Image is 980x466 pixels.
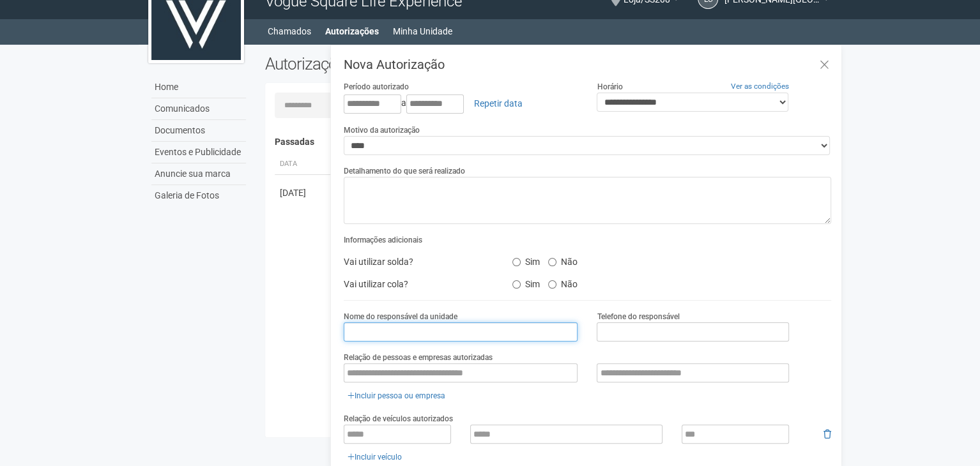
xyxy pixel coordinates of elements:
[344,413,453,425] label: Relação de veículos autorizados
[548,258,556,266] input: Não
[731,82,789,91] a: Ver as condições
[151,185,246,206] a: Galeria de Fotos
[151,120,246,142] a: Documentos
[344,93,578,114] div: a
[275,154,332,175] th: Data
[265,54,539,73] h2: Autorizações
[334,274,503,294] div: Vai utilizar cola?
[280,186,327,199] div: [DATE]
[344,450,406,464] a: Incluir veículo
[512,274,540,290] label: Sim
[548,280,556,289] input: Não
[151,142,246,163] a: Eventos e Publicidade
[344,234,422,246] label: Informações adicionais
[597,311,679,322] label: Telefone do responsável
[344,389,449,403] a: Incluir pessoa ou empresa
[344,165,465,177] label: Detalhamento do que será realizado
[344,58,831,71] h3: Nova Autorização
[823,430,831,439] i: Remover
[344,311,457,322] label: Nome do responsável da unidade
[151,163,246,185] a: Anuncie sua marca
[512,280,521,289] input: Sim
[597,81,622,93] label: Horário
[548,252,578,267] label: Não
[548,274,578,290] label: Não
[344,81,409,93] label: Período autorizado
[275,137,822,147] h4: Passadas
[325,22,379,40] a: Autorizações
[393,22,452,40] a: Minha Unidade
[334,252,503,271] div: Vai utilizar solda?
[512,258,521,266] input: Sim
[344,352,493,363] label: Relação de pessoas e empresas autorizadas
[466,93,531,114] a: Repetir data
[512,252,540,267] label: Sim
[344,124,420,136] label: Motivo da autorização
[268,22,311,40] a: Chamados
[151,77,246,98] a: Home
[151,98,246,120] a: Comunicados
